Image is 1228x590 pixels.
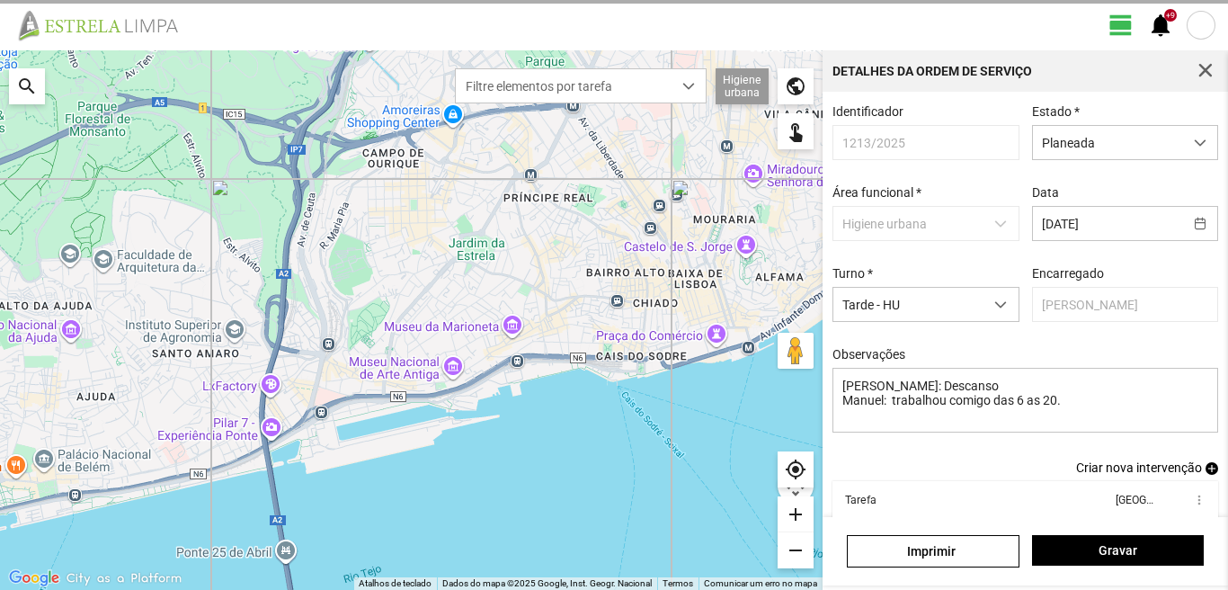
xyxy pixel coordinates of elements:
[778,532,814,568] div: remove
[1183,126,1218,159] div: dropdown trigger
[663,578,693,588] a: Termos
[9,68,45,104] div: search
[983,288,1019,321] div: dropdown trigger
[847,535,1019,568] a: Imprimir
[1032,104,1080,119] label: Estado *
[672,69,707,103] div: dropdown trigger
[359,577,432,590] button: Atalhos de teclado
[13,9,198,41] img: file
[1076,460,1202,475] span: Criar nova intervenção
[1032,266,1104,281] label: Encarregado
[832,185,921,200] label: Área funcional *
[716,68,769,104] div: Higiene urbana
[1191,493,1206,507] span: more_vert
[778,333,814,369] button: Arraste o Pegman para o mapa para abrir o Street View
[442,578,652,588] span: Dados do mapa ©2025 Google, Inst. Geogr. Nacional
[778,451,814,487] div: my_location
[832,65,1032,77] div: Detalhes da Ordem de Serviço
[1108,12,1135,39] span: view_day
[4,567,64,590] a: Abrir esta área no Google Maps (abre uma nova janela)
[1147,12,1174,39] span: notifications
[1164,9,1177,22] div: +9
[1033,126,1183,159] span: Planeada
[778,113,814,149] div: touch_app
[4,567,64,590] img: Google
[833,288,983,321] span: Tarde - HU
[832,347,905,362] label: Observações
[704,578,817,588] a: Comunicar um erro no mapa
[1032,535,1204,566] button: Gravar
[1206,462,1218,475] span: add
[832,104,903,119] label: Identificador
[1115,494,1152,506] div: [GEOGRAPHIC_DATA]
[1032,185,1059,200] label: Data
[456,69,672,103] span: Filtre elementos por tarefa
[845,494,877,506] div: Tarefa
[832,266,873,281] label: Turno *
[778,68,814,104] div: public
[778,496,814,532] div: add
[1041,543,1194,558] span: Gravar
